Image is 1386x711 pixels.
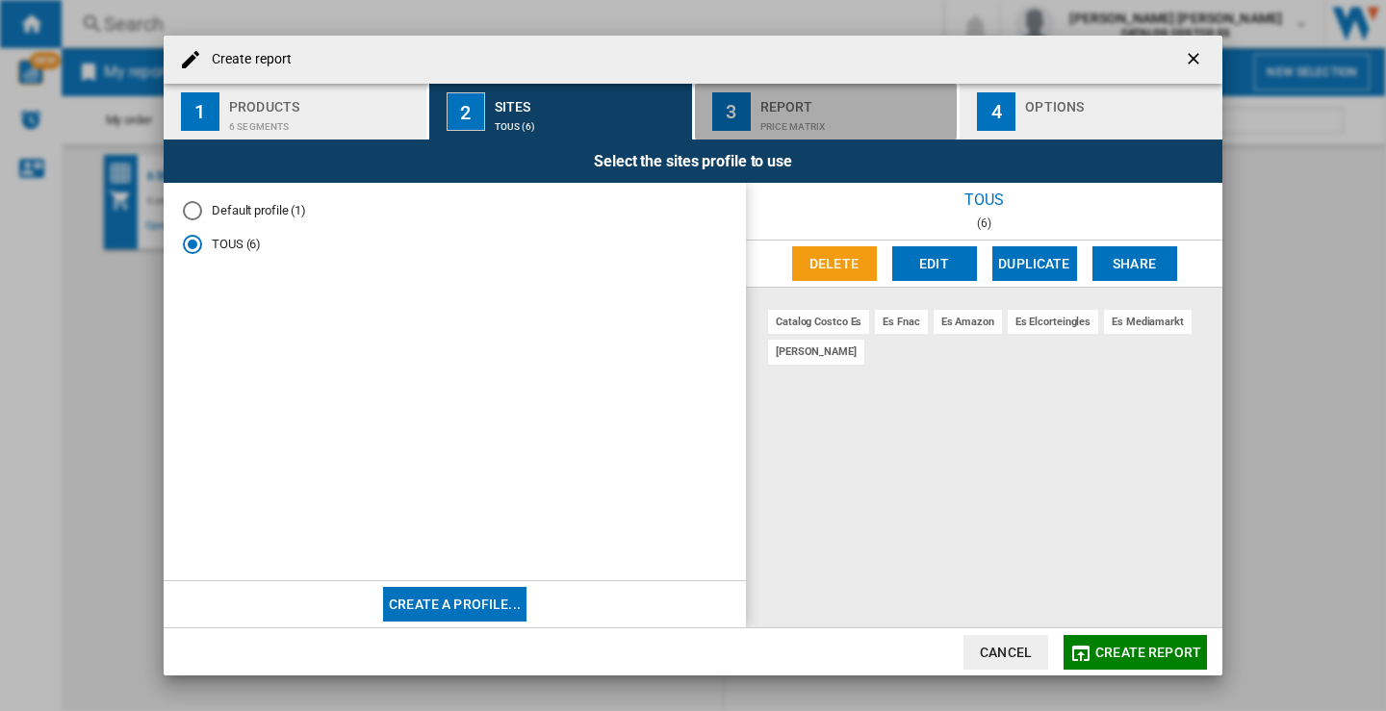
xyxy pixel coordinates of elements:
[447,92,485,131] div: 2
[383,587,526,622] button: Create a profile...
[1064,635,1207,670] button: Create report
[695,84,960,140] button: 3 Report Price Matrix
[1104,310,1192,334] div: es mediamarkt
[1025,91,1215,112] div: Options
[760,112,950,132] div: Price Matrix
[229,112,419,132] div: 6 segments
[712,92,751,131] div: 3
[746,216,1222,230] div: (6)
[202,50,292,69] h4: Create report
[495,91,684,112] div: Sites
[229,91,419,112] div: Products
[892,246,977,281] button: Edit
[934,310,1002,334] div: es amazon
[183,236,727,254] md-radio-button: TOUS (6)
[768,340,864,364] div: [PERSON_NAME]
[495,112,684,132] div: TOUS (6)
[792,246,877,281] button: Delete
[977,92,1015,131] div: 4
[963,635,1048,670] button: Cancel
[1176,40,1215,79] button: getI18NText('BUTTONS.CLOSE_DIALOG')
[768,310,869,334] div: catalog costco es
[875,310,927,334] div: es fnac
[746,183,1222,216] div: TOUS
[1184,49,1207,72] ng-md-icon: getI18NText('BUTTONS.CLOSE_DIALOG')
[760,91,950,112] div: Report
[181,92,219,131] div: 1
[164,84,428,140] button: 1 Products 6 segments
[1008,310,1098,334] div: es elcorteingles
[1092,246,1177,281] button: Share
[164,140,1222,183] div: Select the sites profile to use
[183,202,727,220] md-radio-button: Default profile (1)
[1095,645,1201,660] span: Create report
[992,246,1077,281] button: Duplicate
[429,84,694,140] button: 2 Sites TOUS (6)
[960,84,1222,140] button: 4 Options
